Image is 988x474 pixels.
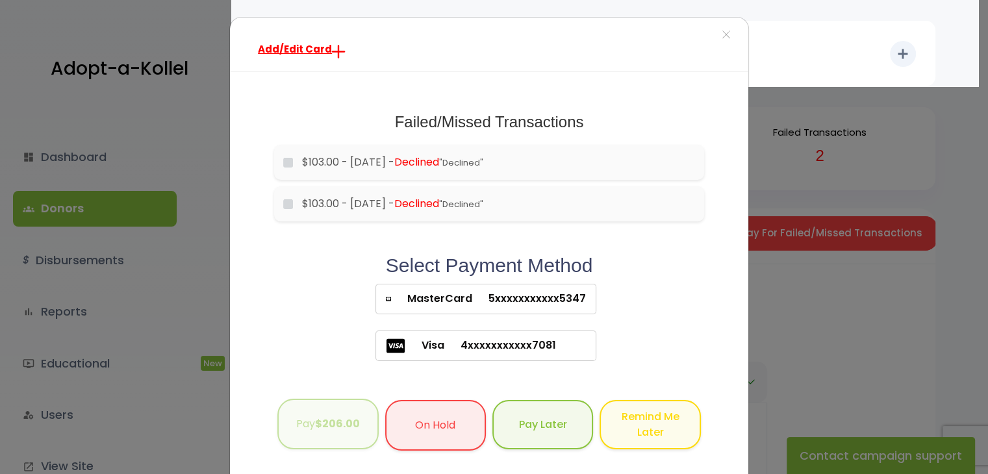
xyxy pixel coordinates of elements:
[274,113,704,132] h1: Failed/Missed Transactions
[394,196,439,211] span: Declined
[439,198,483,210] span: "Declined"
[302,196,694,212] label: $103.00 - [DATE] -
[472,291,586,306] span: 5xxxxxxxxxxx5347
[444,338,556,353] span: 4xxxxxxxxxxx7081
[385,400,486,451] button: On Hold
[391,291,472,306] span: MasterCard
[722,21,731,49] span: ×
[274,254,704,277] h2: Select Payment Method
[302,155,694,170] label: $103.00 - [DATE] -
[600,400,700,449] button: Remind Me Later
[492,400,593,449] button: Pay Later
[394,155,439,169] span: Declined
[405,338,444,353] span: Visa
[277,399,378,450] button: Pay$206.00
[248,37,355,62] a: Add/Edit Card
[315,416,360,431] b: $206.00
[439,156,483,169] span: "Declined"
[704,18,748,54] button: ×
[258,42,332,56] span: Add/Edit Card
